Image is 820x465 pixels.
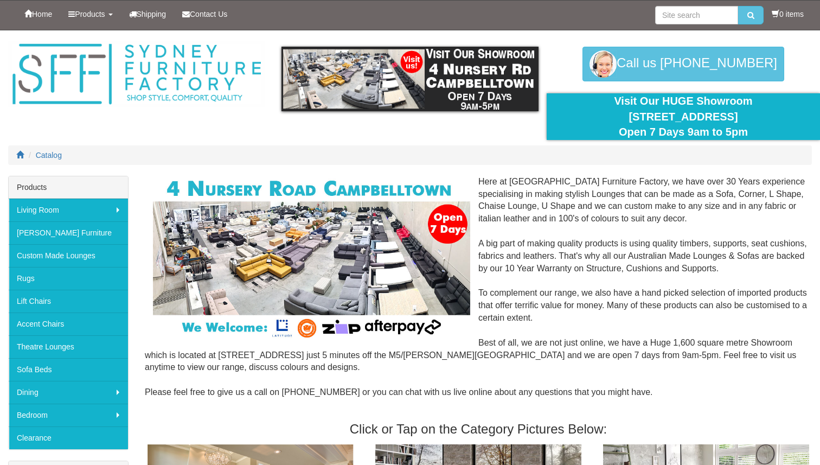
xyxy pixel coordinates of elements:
a: Custom Made Lounges [9,244,128,267]
a: Catalog [36,151,62,160]
a: Living Room [9,199,128,221]
a: Sofa Beds [9,358,128,381]
a: Dining [9,381,128,404]
a: Lift Chairs [9,290,128,313]
div: Visit Our HUGE Showroom [STREET_ADDRESS] Open 7 Days 9am to 5pm [555,93,812,140]
h3: Click or Tap on the Category Pictures Below: [145,422,812,436]
span: Products [75,10,105,18]
a: Home [16,1,60,28]
a: Bedroom [9,404,128,426]
a: [PERSON_NAME] Furniture [9,221,128,244]
a: Theatre Lounges [9,335,128,358]
div: Products [9,176,128,199]
div: Here at [GEOGRAPHIC_DATA] Furniture Factory, we have over 30 Years experience specialising in mak... [145,176,812,411]
img: Corner Modular Lounges [153,176,470,341]
img: showroom.gif [281,47,539,111]
span: Shipping [137,10,166,18]
span: Contact Us [190,10,227,18]
a: Products [60,1,120,28]
a: Contact Us [174,1,235,28]
li: 0 items [772,9,804,20]
input: Site search [655,6,738,24]
a: Rugs [9,267,128,290]
a: Clearance [9,426,128,449]
a: Shipping [121,1,175,28]
a: Accent Chairs [9,313,128,335]
span: Home [32,10,52,18]
img: Sydney Furniture Factory [8,41,265,107]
